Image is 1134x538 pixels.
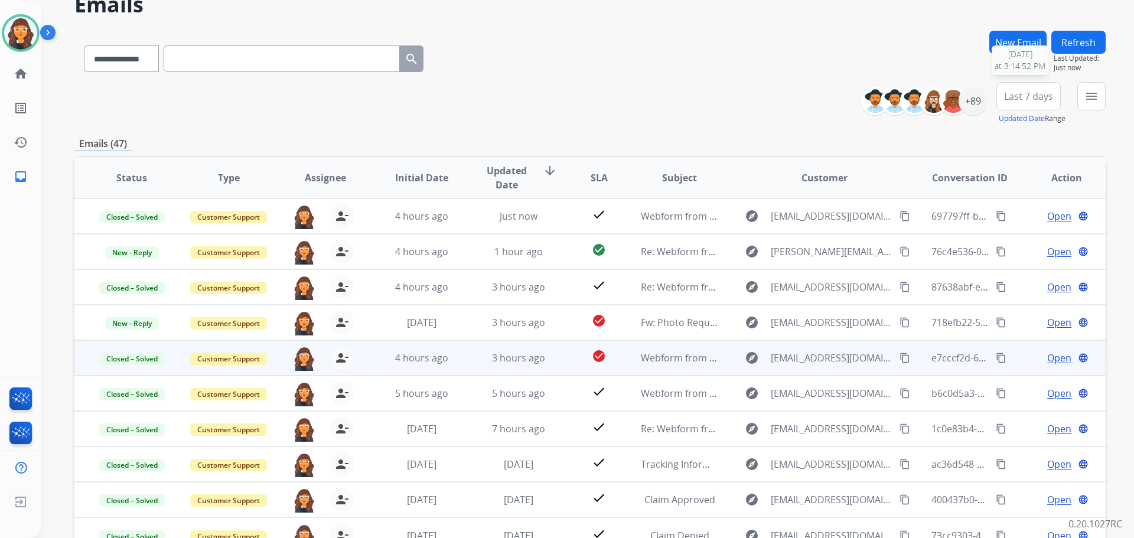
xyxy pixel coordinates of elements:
img: agent-avatar [292,204,316,229]
mat-icon: history [14,135,28,149]
span: Customer Support [190,423,267,436]
span: 5 hours ago [395,387,448,400]
p: 0.20.1027RC [1068,517,1122,531]
span: Last Updated: [1054,54,1106,63]
mat-icon: list_alt [14,101,28,115]
mat-icon: person_remove [335,351,349,365]
span: New - Reply [105,246,159,259]
span: Closed – Solved [99,388,165,400]
span: 3 hours ago [492,316,545,329]
mat-icon: person_remove [335,457,349,471]
mat-icon: check_circle [592,314,606,328]
span: 400437b0-4f47-4dee-9b2e-123f8f270f80 [931,493,1106,506]
span: Closed – Solved [99,459,165,471]
span: Customer Support [190,353,267,365]
span: Customer Support [190,282,267,294]
span: 4 hours ago [395,245,448,258]
mat-icon: language [1078,423,1089,434]
span: 718efb22-548d-456e-8c13-4a577a4e016c [931,316,1111,329]
span: Webform from [EMAIL_ADDRESS][DOMAIN_NAME] on [DATE] [641,351,908,364]
mat-icon: explore [745,244,759,259]
span: 3 hours ago [492,281,545,294]
span: [EMAIL_ADDRESS][DOMAIN_NAME] [771,457,892,471]
mat-icon: explore [745,351,759,365]
span: Just now [500,210,537,223]
span: at 3:14:52 PM [995,60,1045,72]
mat-icon: content_copy [900,246,910,257]
mat-icon: person_remove [335,493,349,507]
button: Refresh [1051,31,1106,54]
button: New Email [989,31,1047,54]
span: Open [1047,351,1071,365]
p: Emails (47) [74,136,132,151]
mat-icon: menu [1084,89,1099,103]
mat-icon: person_remove [335,280,349,294]
mat-icon: content_copy [996,388,1006,399]
span: b6c0d5a3-4907-46b1-91fc-c6b8d0e89f8a [931,387,1110,400]
mat-icon: person_remove [335,422,349,436]
span: Type [218,171,240,185]
span: Status [116,171,147,185]
mat-icon: check [592,491,606,505]
mat-icon: check [592,384,606,399]
mat-icon: content_copy [900,317,910,328]
span: [DATE] [995,48,1045,60]
mat-icon: person_remove [335,209,349,223]
span: ac36d548-770d-4ebe-a65f-06d9630ff700 [931,458,1109,471]
span: [DATE] [504,458,533,471]
span: Closed – Solved [99,211,165,223]
span: Open [1047,422,1071,436]
mat-icon: explore [745,386,759,400]
mat-icon: content_copy [900,423,910,434]
span: [EMAIL_ADDRESS][DOMAIN_NAME] [771,493,892,507]
span: Initial Date [395,171,448,185]
span: Customer Support [190,246,267,259]
span: Updated Date [480,164,534,192]
mat-icon: content_copy [996,353,1006,363]
mat-icon: check_circle [592,243,606,257]
span: Claim Approved [644,493,715,506]
mat-icon: content_copy [996,317,1006,328]
mat-icon: person_remove [335,386,349,400]
button: Last 7 days [996,82,1061,110]
mat-icon: arrow_downward [543,164,557,178]
span: Open [1047,315,1071,330]
span: Customer Support [190,388,267,400]
mat-icon: check_circle [592,349,606,363]
img: agent-avatar [292,488,316,513]
img: agent-avatar [292,452,316,477]
mat-icon: explore [745,280,759,294]
mat-icon: check [592,420,606,434]
mat-icon: person_remove [335,244,349,259]
mat-icon: content_copy [900,388,910,399]
mat-icon: language [1078,246,1089,257]
span: 87638abf-e199-4384-8f63-28933a96d9d9 [931,281,1110,294]
span: Open [1047,386,1071,400]
span: [DATE] [504,493,533,506]
mat-icon: language [1078,353,1089,363]
span: 4 hours ago [395,210,448,223]
mat-icon: inbox [14,169,28,184]
span: [DATE] [407,458,436,471]
span: Customer [801,171,848,185]
span: Just now [1054,63,1106,73]
img: agent-avatar [292,240,316,265]
span: Open [1047,209,1071,223]
span: e7cccf2d-6d3f-467f-84e8-df4ac9176300 [931,351,1103,364]
span: [EMAIL_ADDRESS][DOMAIN_NAME] [771,280,892,294]
span: Conversation ID [932,171,1008,185]
span: Assignee [305,171,346,185]
span: Webform from [EMAIL_ADDRESS][DOMAIN_NAME] on [DATE] [641,210,908,223]
span: [DATE] [407,422,436,435]
mat-icon: explore [745,315,759,330]
span: 697797ff-b699-49f0-9d22-a1771ea3007f [931,210,1106,223]
img: agent-avatar [292,311,316,335]
img: avatar [4,17,37,50]
span: Tracking Information Request [641,458,773,471]
mat-icon: content_copy [900,494,910,505]
span: [EMAIL_ADDRESS][DOMAIN_NAME] [771,351,892,365]
span: [PERSON_NAME][EMAIL_ADDRESS][PERSON_NAME][DOMAIN_NAME] [771,244,892,259]
span: New - Reply [105,317,159,330]
mat-icon: content_copy [996,494,1006,505]
span: 4 hours ago [395,281,448,294]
